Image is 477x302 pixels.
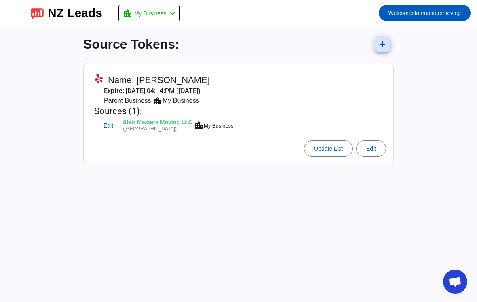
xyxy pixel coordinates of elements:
[103,123,113,128] span: Edit
[388,10,412,16] span: Welcome
[194,121,204,130] mat-icon: location_city
[356,140,386,157] button: Edit
[118,5,180,21] button: My Business
[123,120,192,126] div: Stair Masters Moving LLC
[366,145,376,152] span: Edit
[314,145,343,152] span: Update List
[104,96,153,106] span: Parent Business:
[108,74,210,86] span: Name: [PERSON_NAME]
[153,96,163,106] mat-icon: location_city
[31,6,44,20] img: logo
[379,5,471,21] button: Welcomestairmastersmoving
[94,106,235,117] mat-card-title: Sources (1):
[443,270,467,294] div: Open chat
[168,9,177,18] mat-icon: chevron_left
[134,8,166,19] span: My Business
[95,118,121,133] button: Edit
[378,39,387,49] mat-icon: add
[204,123,234,128] div: My Business
[83,37,179,52] h1: Source Tokens:
[163,96,199,106] div: My Business
[123,126,192,132] div: ([GEOGRAPHIC_DATA])
[10,8,19,18] mat-icon: menu
[48,7,102,19] div: NZ Leads
[388,7,461,19] span: stairmastersmoving
[94,86,235,96] mat-card-subtitle: Expire: [DATE] 04:14:PM ([DATE])
[304,140,353,157] button: Update List
[123,9,133,18] mat-icon: location_city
